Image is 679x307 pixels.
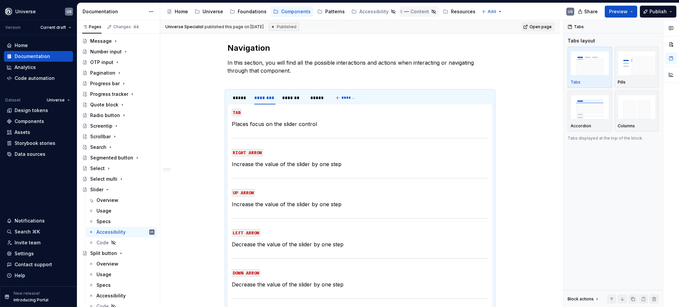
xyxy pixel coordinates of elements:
span: Share [584,8,598,15]
div: US [568,9,573,14]
p: Pills [618,80,626,85]
div: Foundations [238,8,267,15]
button: placeholderAccordion [568,91,612,132]
a: Storybook stories [4,138,73,149]
p: Accordion [571,123,591,129]
a: Documentation [4,51,73,62]
button: placeholderTabs [568,47,612,88]
div: Version [5,25,21,30]
div: Segmented button [90,154,133,161]
code: RIGHT ARROW [232,149,263,156]
span: Open page [529,24,552,30]
a: Home [164,6,191,17]
a: Quote block [80,99,157,110]
p: Columns [618,123,635,129]
a: Data sources [4,149,73,159]
div: Pages [82,24,101,30]
div: Overview [96,197,118,204]
div: Tabs layout [568,37,595,44]
span: Current draft [40,25,66,30]
a: Components [271,6,313,17]
a: Progress bar [80,78,157,89]
a: Number input [80,46,157,57]
a: Code automation [4,73,73,84]
div: Settings [15,250,34,257]
button: Universe [44,95,73,105]
a: Design tokens [4,105,73,116]
div: Accessibility [96,292,126,299]
a: Accessibility [349,6,399,17]
div: Accessibility [96,229,126,235]
p: Decrease the value of the slider by one step [232,240,488,248]
a: Components [4,116,73,127]
div: Radio button [90,112,120,119]
div: Screentip [90,123,112,129]
div: Help [15,272,25,279]
div: Home [15,42,28,49]
a: Code [86,237,157,248]
p: Introducing Portal [14,297,48,303]
div: Usage [96,271,111,278]
a: Search [80,142,157,153]
div: Universe [15,8,36,15]
a: Accessibility [86,290,157,301]
a: Foundations [227,6,269,17]
div: Search [90,144,106,151]
a: Pagination [80,68,157,78]
div: Quote block [90,101,118,108]
p: Tabs [571,80,581,85]
a: Segmented button [80,153,157,163]
div: Pagination [90,70,115,76]
div: Block actions [568,294,600,304]
div: US [150,229,154,235]
div: Dataset [5,97,21,103]
button: Preview [605,6,637,18]
span: Universe Specialist [165,24,204,29]
button: Add [479,7,504,16]
div: Design tokens [15,107,48,114]
div: Number input [90,48,122,55]
code: UP ARROW [232,189,255,197]
a: Select multi [80,174,157,184]
div: Resources [451,8,475,15]
button: Help [4,270,73,281]
div: Overview [96,261,118,267]
div: Specs [96,282,111,288]
div: Block actions [568,296,594,302]
span: 44 [132,24,140,30]
div: OTP input [90,59,113,66]
div: Scrollbar [90,133,111,140]
a: Overview [86,195,157,206]
a: Screentip [80,121,157,131]
div: Patterns [325,8,345,15]
p: New release! [14,291,40,296]
a: Specs [86,216,157,227]
div: Published [269,23,299,31]
code: DOWN ARROW [232,269,260,277]
code: LEFT ARROW [232,229,260,237]
h2: Navigation [227,43,493,53]
div: Components [15,118,44,125]
a: Resources [440,6,478,17]
p: Increase the value of the slider by one step [232,200,488,208]
a: Usage [86,269,157,280]
img: placeholder [618,51,656,75]
a: Usage [86,206,157,216]
div: Invite team [15,239,40,246]
a: Universe [192,6,226,17]
p: In this section, you will find all the possible interactions and actions when interacting or navi... [227,59,493,83]
button: Contact support [4,259,73,270]
img: 87d06435-c97f-426c-aa5d-5eb8acd3d8b3.png [5,8,13,16]
div: Contact support [15,261,52,268]
a: Open page [521,22,555,31]
div: Progress bar [90,80,120,87]
span: published this page on [DATE] [165,24,264,30]
div: Code [96,239,109,246]
div: Select multi [90,176,117,182]
a: OTP input [80,57,157,68]
a: Analytics [4,62,73,73]
div: Code automation [15,75,55,82]
img: placeholder [571,95,609,119]
div: Content [410,8,429,15]
div: Components [281,8,311,15]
